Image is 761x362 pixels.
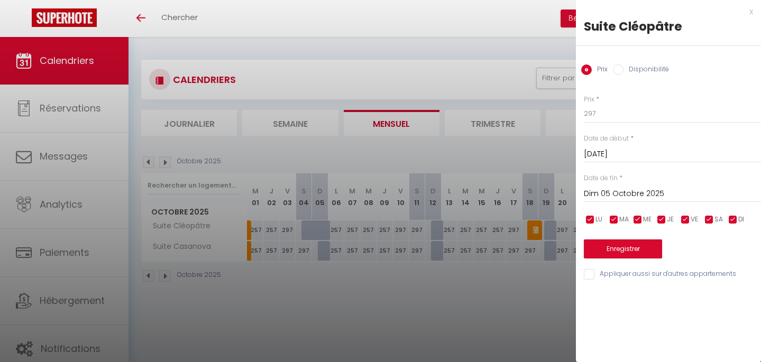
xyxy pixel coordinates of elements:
span: VE [691,215,698,225]
div: Suite Cléopâtre [584,18,753,35]
label: Date de début [584,134,629,144]
label: Disponibilité [624,64,669,76]
label: Prix [584,95,594,105]
label: Prix [592,64,608,76]
span: ME [643,215,652,225]
span: DI [738,215,744,225]
button: Enregistrer [584,239,662,258]
span: MA [619,215,629,225]
label: Date de fin [584,173,618,183]
div: x [576,5,753,18]
button: Ouvrir le widget de chat LiveChat [8,4,40,36]
span: LU [595,215,602,225]
span: SA [714,215,723,225]
span: JE [667,215,674,225]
